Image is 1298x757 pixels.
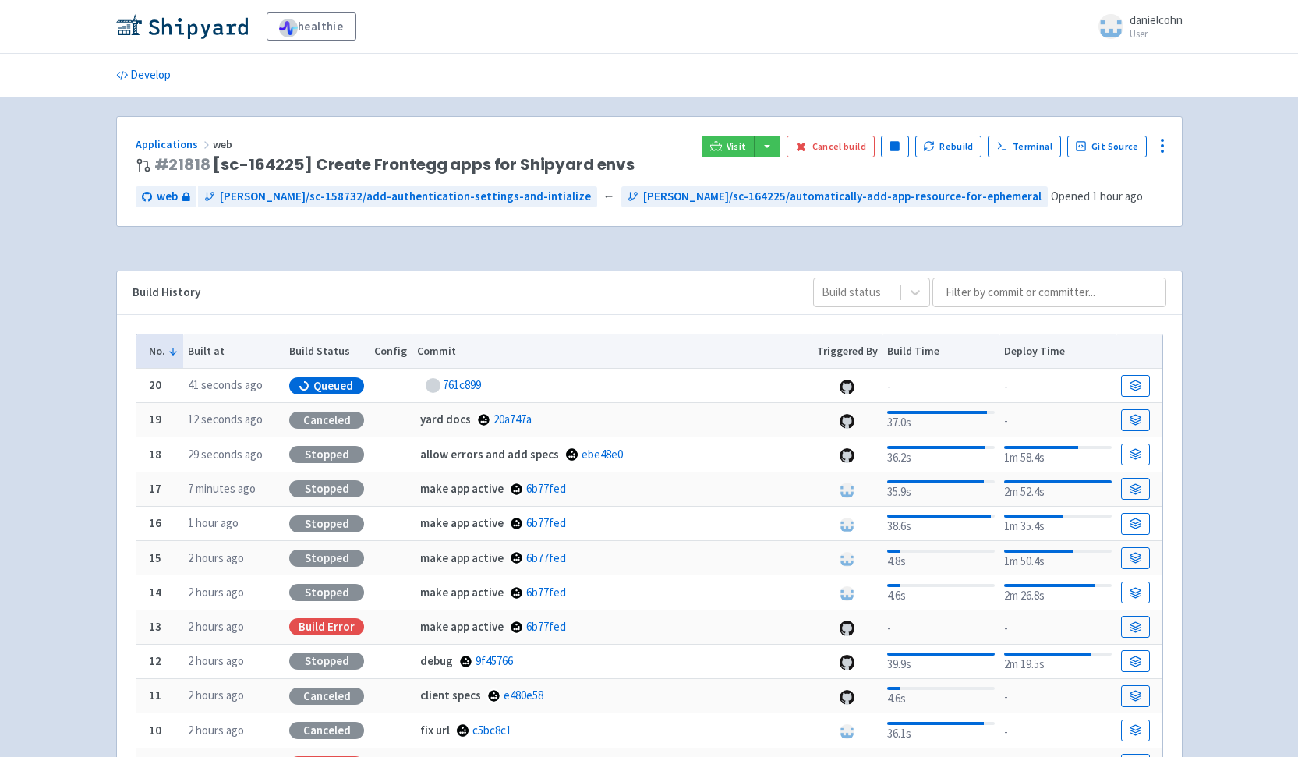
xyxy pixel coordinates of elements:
a: Build Details [1121,375,1149,397]
button: Cancel build [787,136,875,157]
a: ebe48e0 [582,447,623,462]
a: #21818 [154,154,210,175]
th: Build Time [882,334,999,369]
img: Shipyard logo [116,14,248,39]
th: Config [370,334,412,369]
span: web [213,137,235,151]
div: - [887,375,994,396]
div: - [887,617,994,638]
a: 6b77fed [526,515,566,530]
div: 4.6s [887,581,994,605]
b: 18 [149,447,161,462]
b: 15 [149,550,161,565]
div: Stopped [289,653,364,670]
button: No. [149,343,179,359]
div: - [1004,720,1111,741]
a: Build Details [1121,582,1149,603]
b: 14 [149,585,161,600]
div: 37.0s [887,408,994,432]
a: healthie [267,12,356,41]
time: 7 minutes ago [188,481,256,496]
div: 4.8s [887,547,994,571]
strong: make app active [420,619,504,634]
strong: allow errors and add specs [420,447,559,462]
b: 13 [149,619,161,634]
strong: yard docs [420,412,471,426]
b: 17 [149,481,161,496]
input: Filter by commit or committer... [932,278,1166,307]
b: 20 [149,377,161,392]
a: Build Details [1121,513,1149,535]
a: Terminal [988,136,1060,157]
div: - [1004,685,1111,706]
div: 36.1s [887,719,994,743]
time: 1 hour ago [188,515,239,530]
th: Triggered By [812,334,882,369]
span: danielcohn [1130,12,1183,27]
div: Stopped [289,584,364,601]
button: Pause [881,136,909,157]
time: 29 seconds ago [188,447,263,462]
a: Build Details [1121,685,1149,707]
th: Commit [412,334,812,369]
a: [PERSON_NAME]/sc-164225/automatically-add-app-resource-for-ephemeral [621,186,1048,207]
div: 4.6s [887,684,994,708]
div: Build Error [289,618,364,635]
a: c5bc8c1 [472,723,511,738]
strong: make app active [420,550,504,565]
div: 1m 58.4s [1004,443,1111,467]
time: 2 hours ago [188,688,244,702]
a: e480e58 [504,688,543,702]
div: 2m 26.8s [1004,581,1111,605]
span: [PERSON_NAME]/sc-164225/automatically-add-app-resource-for-ephemeral [643,188,1042,206]
div: Build History [133,284,788,302]
a: 20a747a [493,412,532,426]
strong: fix url [420,723,450,738]
time: 12 seconds ago [188,412,263,426]
a: Git Source [1067,136,1148,157]
strong: client specs [420,688,481,702]
a: 9f45766 [476,653,513,668]
a: 6b77fed [526,550,566,565]
div: Stopped [289,550,364,567]
a: Visit [702,136,755,157]
div: 35.9s [887,477,994,501]
b: 10 [149,723,161,738]
span: [sc-164225] Create Frontegg apps for Shipyard envs [154,156,635,174]
span: web [157,188,178,206]
div: - [1004,409,1111,430]
div: Stopped [289,480,364,497]
span: ← [603,188,615,206]
a: web [136,186,196,207]
time: 2 hours ago [188,619,244,634]
div: - [1004,375,1111,396]
div: 39.9s [887,649,994,674]
a: Build Details [1121,444,1149,465]
span: Queued [313,378,353,394]
div: 2m 19.5s [1004,649,1111,674]
strong: make app active [420,585,504,600]
a: Build Details [1121,650,1149,672]
span: Visit [727,140,747,153]
b: 11 [149,688,161,702]
div: - [1004,617,1111,638]
span: Opened [1051,189,1143,203]
a: 6b77fed [526,585,566,600]
time: 2 hours ago [188,585,244,600]
strong: make app active [420,481,504,496]
time: 1 hour ago [1092,189,1143,203]
strong: debug [420,653,453,668]
th: Deploy Time [999,334,1116,369]
th: Built at [183,334,285,369]
a: Build Details [1121,547,1149,569]
b: 16 [149,515,161,530]
div: 36.2s [887,443,994,467]
a: 6b77fed [526,481,566,496]
div: Stopped [289,515,364,532]
a: [PERSON_NAME]/sc-158732/add-authentication-settings-and-intialize [198,186,597,207]
a: Build Details [1121,409,1149,431]
div: Canceled [289,688,364,705]
div: Canceled [289,412,364,429]
time: 2 hours ago [188,723,244,738]
a: 761c899 [443,377,481,392]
